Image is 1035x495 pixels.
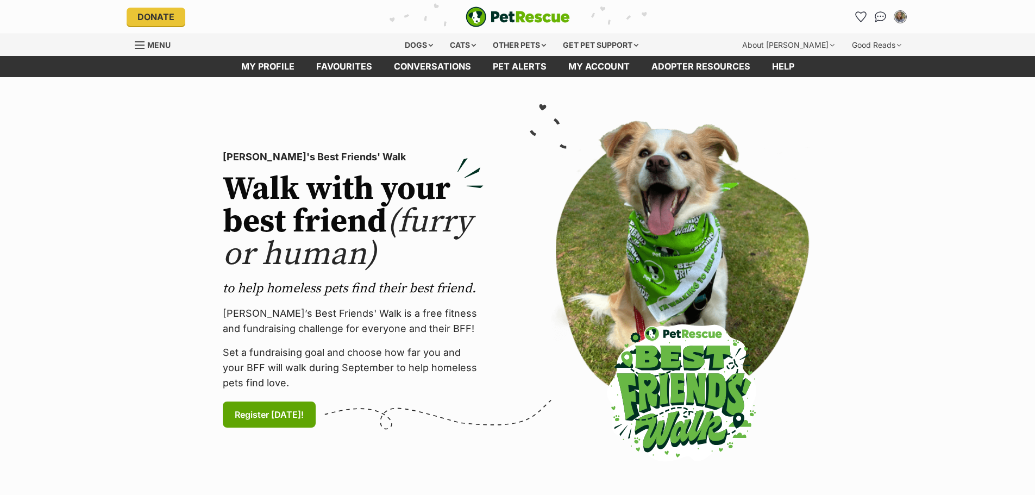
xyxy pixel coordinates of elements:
[305,56,383,77] a: Favourites
[875,11,886,22] img: chat-41dd97257d64d25036548639549fe6c8038ab92f7586957e7f3b1b290dea8141.svg
[223,280,484,297] p: to help homeless pets find their best friend.
[872,8,889,26] a: Conversations
[127,8,185,26] a: Donate
[555,34,646,56] div: Get pet support
[235,408,304,421] span: Register [DATE]!
[852,8,909,26] ul: Account quick links
[641,56,761,77] a: Adopter resources
[230,56,305,77] a: My profile
[223,149,484,165] p: [PERSON_NAME]'s Best Friends' Walk
[135,34,178,54] a: Menu
[442,34,484,56] div: Cats
[844,34,909,56] div: Good Reads
[735,34,842,56] div: About [PERSON_NAME]
[397,34,441,56] div: Dogs
[223,306,484,336] p: [PERSON_NAME]’s Best Friends' Walk is a free fitness and fundraising challenge for everyone and t...
[223,402,316,428] a: Register [DATE]!
[466,7,570,27] a: PetRescue
[557,56,641,77] a: My account
[895,11,906,22] img: Kylie Dudley profile pic
[383,56,482,77] a: conversations
[482,56,557,77] a: Pet alerts
[223,345,484,391] p: Set a fundraising goal and choose how far you and your BFF will walk during September to help hom...
[852,8,870,26] a: Favourites
[892,8,909,26] button: My account
[147,40,171,49] span: Menu
[223,202,472,275] span: (furry or human)
[466,7,570,27] img: logo-e224e6f780fb5917bec1dbf3a21bbac754714ae5b6737aabdf751b685950b380.svg
[761,56,805,77] a: Help
[485,34,554,56] div: Other pets
[223,173,484,271] h2: Walk with your best friend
